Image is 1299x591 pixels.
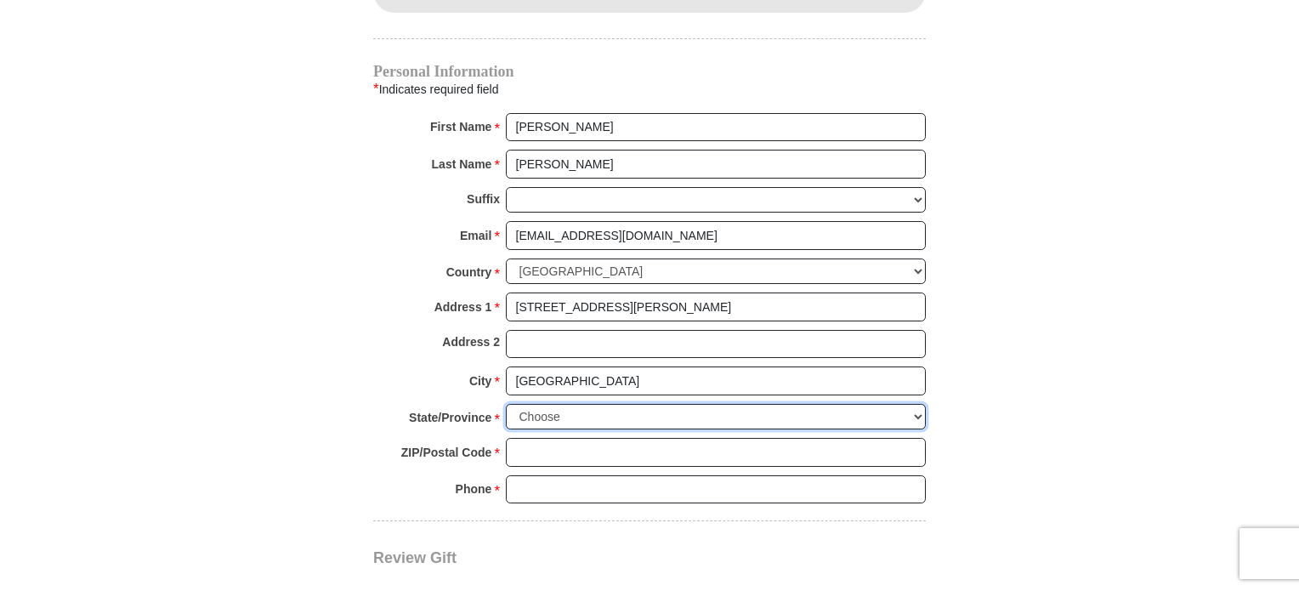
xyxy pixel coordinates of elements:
span: Review Gift [373,549,457,566]
strong: Country [446,260,492,284]
strong: State/Province [409,406,491,429]
strong: Suffix [467,187,500,211]
div: Indicates required field [373,78,926,100]
strong: Last Name [432,152,492,176]
strong: Address 2 [442,330,500,354]
strong: City [469,369,491,393]
h4: Personal Information [373,65,926,78]
strong: Address 1 [434,295,492,319]
strong: Email [460,224,491,247]
strong: Phone [456,477,492,501]
strong: First Name [430,115,491,139]
strong: ZIP/Postal Code [401,440,492,464]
